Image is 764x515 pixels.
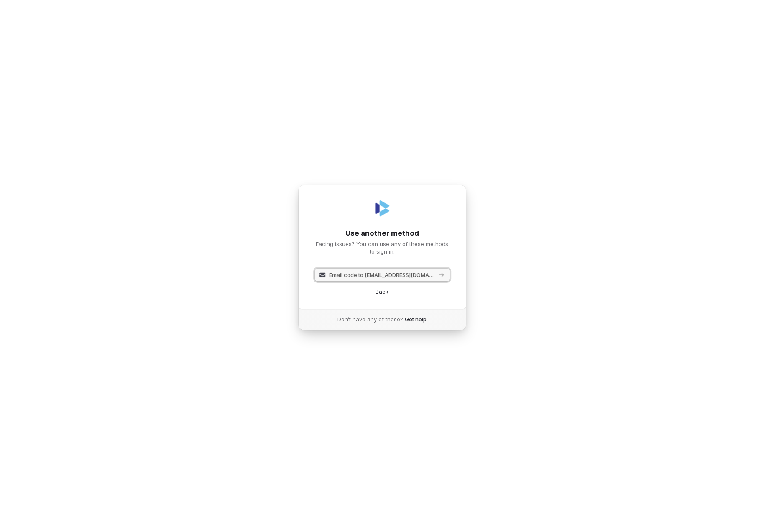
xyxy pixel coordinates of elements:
span: Don’t have any of these? [337,315,403,323]
img: Coverbase [372,198,392,218]
a: Get help [405,315,427,323]
h1: Use another method [315,228,450,238]
span: Email code to [EMAIL_ADDRESS][DOMAIN_NAME] [329,271,434,279]
p: Facing issues? You can use any of these methods to sign in. [315,240,450,255]
a: Back [376,288,388,295]
button: Email code to [EMAIL_ADDRESS][DOMAIN_NAME] [315,269,450,281]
